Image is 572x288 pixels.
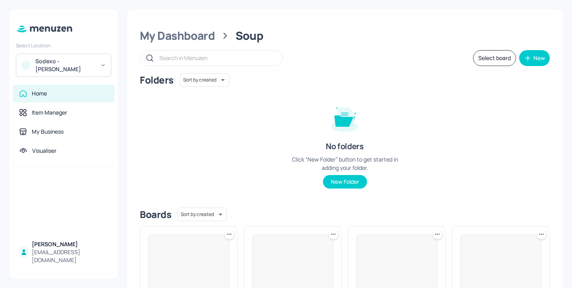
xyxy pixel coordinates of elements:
div: Click “New Folder” button to get started in adding your folder. [285,155,404,172]
div: Folders [140,74,174,86]
div: Visualiser [32,147,56,155]
div: [EMAIL_ADDRESS][DOMAIN_NAME] [32,248,108,264]
div: Home [32,90,47,97]
div: Select Location [16,42,111,49]
div: [PERSON_NAME] [32,240,108,248]
button: New [519,50,550,66]
div: New [533,55,545,61]
div: Item Manager [32,109,67,117]
button: New Folder [323,175,367,189]
div: Sort by created [180,72,229,88]
div: Soup [236,29,263,43]
div: No folders [326,141,363,152]
div: Boards [140,208,171,221]
div: My Dashboard [140,29,215,43]
div: My Business [32,128,64,136]
button: Select board [473,50,516,66]
div: Sort by created [178,206,227,222]
div: Sodexo - [PERSON_NAME] [35,57,95,73]
img: folder-empty [325,98,365,138]
input: Search in Menuzen [159,52,274,64]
